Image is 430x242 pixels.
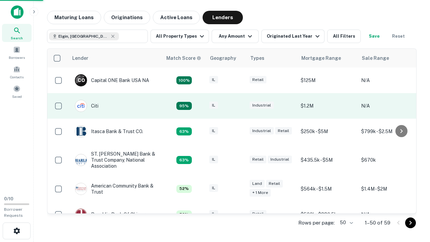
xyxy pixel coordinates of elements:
[297,119,358,144] td: $250k - $5M
[275,127,292,135] div: Retail
[75,100,87,112] img: picture
[209,184,218,192] div: IL
[210,54,236,62] div: Geography
[78,77,85,84] p: C O
[388,30,409,43] button: Reset
[12,94,22,99] span: Saved
[209,156,218,163] div: IL
[297,68,358,93] td: $125M
[47,11,101,24] button: Maturing Loans
[358,93,418,119] td: N/A
[58,33,109,39] span: Elgin, [GEOGRAPHIC_DATA], [GEOGRAPHIC_DATA]
[75,151,156,169] div: ST. [PERSON_NAME] Bank & Trust Company, National Association
[176,185,192,193] div: Capitalize uses an advanced AI algorithm to match your search with the best lender. The match sco...
[4,207,23,218] span: Borrower Requests
[203,11,243,24] button: Lenders
[209,76,218,84] div: IL
[4,196,13,201] span: 0 / 10
[396,188,430,220] iframe: Chat Widget
[206,49,246,68] th: Geography
[405,217,416,228] button: Go to next page
[250,76,266,84] div: Retail
[209,127,218,135] div: IL
[162,49,206,68] th: Capitalize uses an advanced AI algorithm to match your search with the best lender. The match sco...
[358,202,418,227] td: N/A
[2,82,32,100] a: Saved
[150,30,209,43] button: All Property Types
[358,144,418,176] td: $670k
[75,154,87,166] img: picture
[209,210,218,218] div: IL
[297,176,358,202] td: $564k - $1.5M
[75,183,87,195] img: picture
[75,74,149,86] div: Capital ONE Bank USA NA
[75,125,143,137] div: Itasca Bank & Trust CO.
[176,210,192,218] div: Capitalize uses an advanced AI algorithm to match your search with the best lender. The match sco...
[212,30,259,43] button: Any Amount
[166,54,201,62] div: Capitalize uses an advanced AI algorithm to match your search with the best lender. The match sco...
[250,180,265,188] div: Land
[75,209,87,220] img: picture
[72,54,88,62] div: Lender
[261,30,325,43] button: Originated Last Year
[297,144,358,176] td: $435.5k - $5M
[2,24,32,42] a: Search
[337,218,354,228] div: 50
[250,102,274,109] div: Industrial
[297,93,358,119] td: $1.2M
[358,49,418,68] th: Sale Range
[2,63,32,81] a: Contacts
[11,35,23,41] span: Search
[166,54,200,62] h6: Match Score
[266,180,283,188] div: Retail
[176,102,192,110] div: Capitalize uses an advanced AI algorithm to match your search with the best lender. The match sco...
[153,11,200,24] button: Active Loans
[11,5,24,19] img: capitalize-icon.png
[75,208,148,220] div: Republic Bank Of Chicago
[297,49,358,68] th: Mortgage Range
[176,76,192,84] div: Capitalize uses an advanced AI algorithm to match your search with the best lender. The match sco...
[246,49,297,68] th: Types
[9,55,25,60] span: Borrowers
[250,54,264,62] div: Types
[250,210,266,218] div: Retail
[327,30,361,43] button: All Filters
[104,11,150,24] button: Originations
[10,74,24,80] span: Contacts
[358,68,418,93] td: N/A
[358,119,418,144] td: $799k - $2.5M
[362,54,389,62] div: Sale Range
[68,49,162,68] th: Lender
[301,54,341,62] div: Mortgage Range
[75,183,156,195] div: American Community Bank & Trust
[75,126,87,137] img: picture
[176,127,192,135] div: Capitalize uses an advanced AI algorithm to match your search with the best lender. The match sco...
[250,189,271,197] div: + 1 more
[176,156,192,164] div: Capitalize uses an advanced AI algorithm to match your search with the best lender. The match sco...
[250,156,266,163] div: Retail
[365,219,390,227] p: 1–50 of 59
[268,156,292,163] div: Industrial
[298,219,335,227] p: Rows per page:
[267,32,321,40] div: Originated Last Year
[2,43,32,62] a: Borrowers
[209,102,218,109] div: IL
[358,176,418,202] td: $1.4M - $2M
[363,30,385,43] button: Save your search to get updates of matches that match your search criteria.
[297,202,358,227] td: $500k - $880.5k
[250,127,274,135] div: Industrial
[75,100,98,112] div: Citi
